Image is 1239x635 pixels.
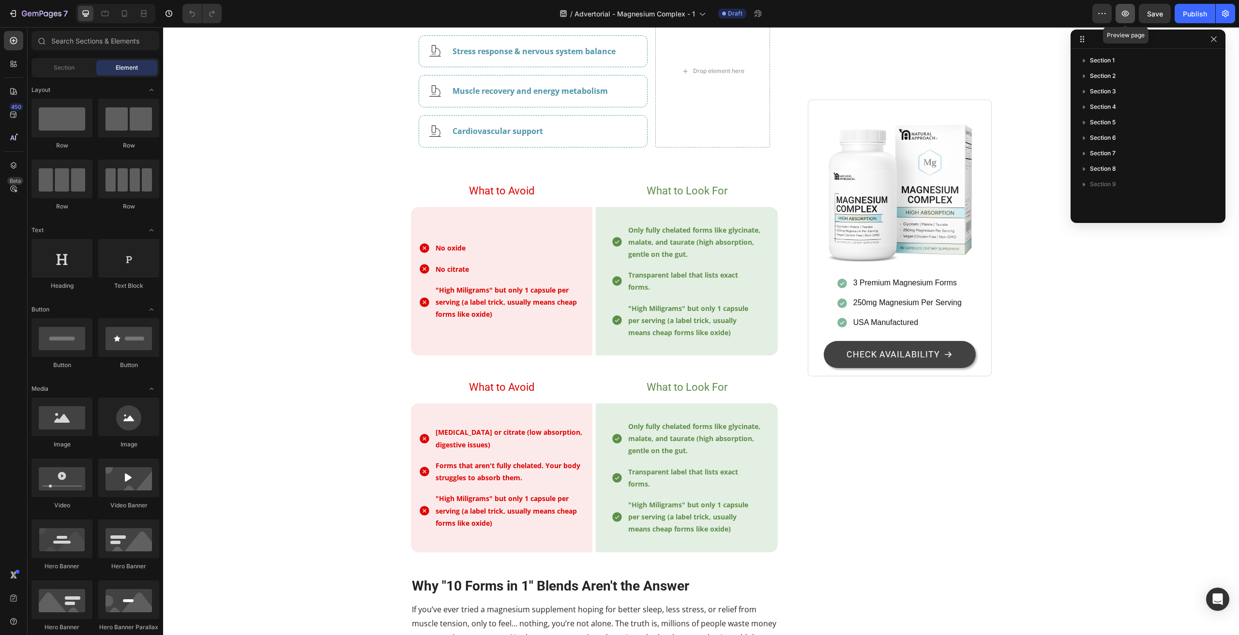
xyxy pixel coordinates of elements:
div: Text Block [98,281,159,290]
span: Toggle open [144,222,159,238]
span: Section 6 [1090,133,1116,143]
span: Save [1147,10,1163,18]
span: Text [31,226,44,235]
span: Section [54,63,75,72]
div: Undo/Redo [182,4,222,23]
div: Hero Banner [31,562,92,571]
span: Section 2 [1090,71,1116,81]
button: Save [1139,4,1171,23]
span: / [570,9,573,19]
span: Section 1 [1090,56,1115,65]
div: 450 [9,103,23,111]
span: Element [116,63,138,72]
iframe: Design area [163,27,1239,635]
p: 3 Premium Magnesium Forms [690,249,799,263]
button: Publish [1175,4,1215,23]
span: Layout [31,86,50,94]
div: Row [98,202,159,211]
button: <p>CHECK AVAILABILITY</p> [661,314,812,341]
span: Draft [728,9,742,18]
span: Section 7 [1090,148,1116,158]
input: Search Sections & Elements [31,31,159,50]
h2: What to Look For [433,353,615,369]
h2: What to Look For [433,156,615,172]
p: No citrate [272,236,421,248]
div: Image [98,440,159,449]
p: Muscle recovery and energy metabolism [289,57,475,71]
div: Button [31,361,92,369]
span: Section 3 [1090,87,1116,96]
div: Open Intercom Messenger [1206,588,1229,611]
span: Toggle open [144,302,159,317]
div: Drop element here [530,40,581,48]
div: Hero Banner [98,562,159,571]
p: "High Miligrams" but only 1 capsule per serving (a label trick, usually means cheap forms like ox... [272,465,421,502]
h2: What to Avoid [248,353,430,369]
span: Section 5 [1090,118,1116,127]
p: 250mg Magnesium Per Serving [690,269,799,283]
div: Button [98,361,159,369]
span: Section 8 [1090,164,1116,174]
p: Forms that aren't fully chelated. Your body struggles to absorb them. [272,432,421,457]
div: Publish [1183,9,1207,19]
div: Beta [7,177,23,185]
div: Hero Banner Parallax [98,623,159,632]
h2: Why "10 Forms in 1" Blends Aren't the Answer [248,549,615,569]
span: Media [31,384,48,393]
div: Row [31,141,92,150]
div: Row [31,202,92,211]
p: Only fully chelated forms like glycinate, malate, and taurate (high absorption, gentle on the gut. [465,393,598,430]
span: Section 9 [1090,179,1116,189]
span: Toggle open [144,82,159,98]
p: "High Miligrams" but only 1 capsule per serving (a label trick, usually means cheap forms like ox... [272,257,421,294]
div: Video Banner [98,501,159,510]
p: CHECK AVAILABILITY [683,320,777,335]
p: Transparent label that lists exact forms. [465,242,598,266]
p: No oxide [272,215,421,227]
span: Section 4 [1090,102,1116,112]
span: Toggle open [144,381,159,397]
p: Only fully chelated forms like glycinate, malate, and taurate (high absorption, gentle on the gut. [465,197,598,234]
div: Row [98,141,159,150]
p: USA Manufactured [690,289,799,303]
span: Button [31,305,49,314]
p: "High Miligrams" but only 1 capsule per serving (a label trick, usually means cheap forms like ox... [465,472,598,508]
p: "High Miligrams" but only 1 capsule per serving (a label trick, usually means cheap forms like ox... [465,275,598,312]
div: Image [31,440,92,449]
p: [MEDICAL_DATA] or citrate (low absorption, digestive issues) [272,399,421,423]
div: Heading [31,281,92,290]
h2: What to Avoid [248,156,430,172]
p: Transparent label that lists exact forms. [465,439,598,463]
img: mag-complex-main-no-bg-shopify.png [653,81,820,248]
button: 7 [4,4,72,23]
div: Video [31,501,92,510]
span: Advertorial - Magnesium Complex - 1 [574,9,695,19]
p: 7 [63,8,68,19]
p: Cardiovascular support [289,97,475,111]
p: If you’ve ever tried a magnesium supplement hoping for better sleep, less stress, or relief from ... [249,576,614,631]
div: Hero Banner [31,623,92,632]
